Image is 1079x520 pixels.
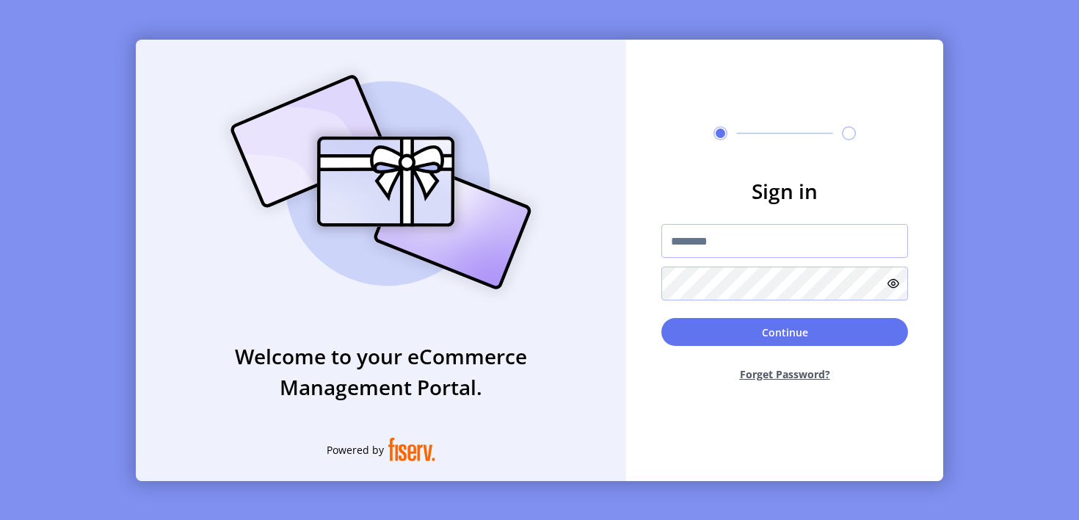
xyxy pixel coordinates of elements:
[208,59,553,306] img: card_Illustration.svg
[136,341,626,402] h3: Welcome to your eCommerce Management Portal.
[661,318,908,346] button: Continue
[661,176,908,206] h3: Sign in
[661,355,908,394] button: Forget Password?
[327,442,384,458] span: Powered by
